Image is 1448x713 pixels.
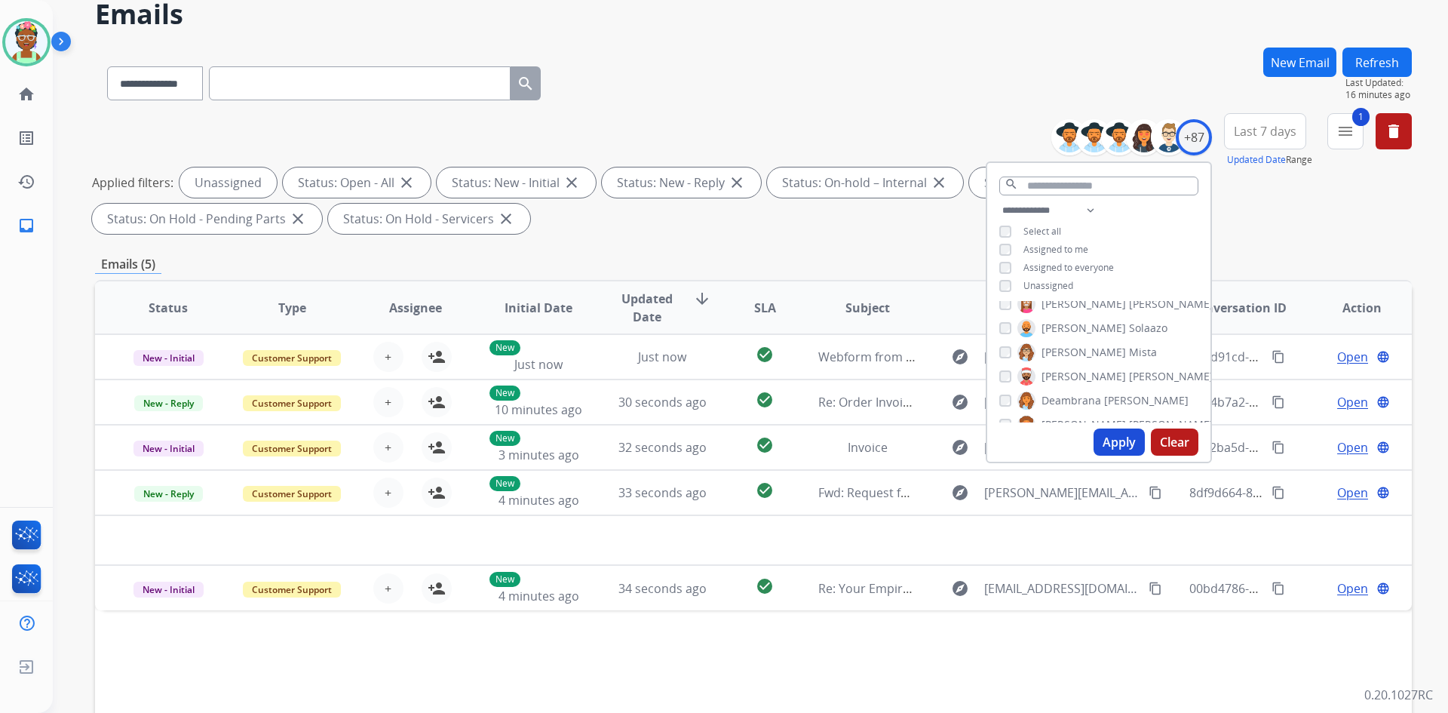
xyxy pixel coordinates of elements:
mat-icon: content_copy [1272,441,1285,454]
span: [PERSON_NAME] [1042,321,1126,336]
mat-icon: list_alt [17,129,35,147]
span: Type [278,299,306,317]
span: New - Initial [133,350,204,366]
mat-icon: explore [951,393,969,411]
span: Webform from [EMAIL_ADDRESS][DOMAIN_NAME] on [DATE] [818,349,1160,365]
mat-icon: inbox [17,217,35,235]
span: Unassigned [1023,279,1073,292]
span: Deambrana [1042,393,1101,408]
mat-icon: home [17,85,35,103]
span: Open [1337,393,1368,411]
button: 1 [1327,113,1364,149]
button: + [373,387,403,417]
span: + [385,579,391,598]
span: 4 minutes ago [499,492,579,509]
span: [PERSON_NAME] [1042,417,1126,432]
button: Updated Date [1227,154,1286,166]
span: [PERSON_NAME] [1042,369,1126,384]
mat-icon: search [1005,177,1018,191]
div: +87 [1176,119,1212,155]
mat-icon: content_copy [1149,582,1162,595]
span: 10 minutes ago [495,401,582,418]
mat-icon: check_circle [756,346,774,364]
mat-icon: close [289,210,307,228]
span: Just now [638,349,686,365]
button: Refresh [1342,48,1412,77]
mat-icon: person_add [428,393,446,411]
span: Customer Support [243,441,341,456]
span: Re: Order Invoice for order# 80128038 [818,394,1035,410]
span: Initial Date [505,299,572,317]
p: 0.20.1027RC [1364,686,1433,704]
span: Last Updated: [1345,77,1412,89]
span: 8df9d664-8533-4d11-9df8-4b03a119fc00 [1189,484,1416,501]
span: SLA [754,299,776,317]
mat-icon: check_circle [756,577,774,595]
p: New [489,431,520,446]
mat-icon: language [1376,486,1390,499]
mat-icon: person_add [428,579,446,598]
mat-icon: check_circle [756,391,774,409]
mat-icon: check_circle [756,481,774,499]
span: 3 minutes ago [499,447,579,463]
p: New [489,386,520,401]
span: New - Initial [133,582,204,598]
span: [EMAIL_ADDRESS][DOMAIN_NAME] [984,438,1140,456]
th: Action [1288,281,1412,334]
mat-icon: search [517,75,535,93]
span: Mista [1129,345,1157,360]
button: + [373,432,403,463]
span: + [385,484,391,502]
mat-icon: language [1376,582,1390,595]
p: New [489,340,520,355]
span: [PERSON_NAME] [1129,417,1213,432]
span: 34 seconds ago [618,580,707,597]
p: Emails (5) [95,255,161,274]
span: Status [149,299,188,317]
span: 30 seconds ago [618,394,707,410]
span: 1 [1352,108,1370,126]
span: + [385,348,391,366]
span: [EMAIL_ADDRESS][DOMAIN_NAME] [984,579,1140,598]
mat-icon: arrow_downward [693,290,711,308]
mat-icon: person_add [428,438,446,456]
span: Assignee [389,299,442,317]
span: New - Initial [133,441,204,456]
p: New [489,476,520,491]
span: 00bd4786-1269-49a5-9998-ee3564afbc79 [1189,580,1420,597]
mat-icon: content_copy [1149,486,1162,499]
span: Invoice [848,439,888,456]
span: Subject [845,299,890,317]
mat-icon: explore [951,438,969,456]
mat-icon: language [1376,350,1390,364]
span: Open [1337,438,1368,456]
mat-icon: language [1376,441,1390,454]
p: New [489,572,520,587]
div: Status: On-hold - Customer [969,167,1175,198]
span: 4 minutes ago [499,588,579,604]
span: [EMAIL_ADDRESS][DOMAIN_NAME] [984,393,1140,411]
span: Customer Support [243,486,341,502]
div: Status: On-hold – Internal [767,167,963,198]
span: Open [1337,348,1368,366]
span: New - Reply [134,486,203,502]
span: Assigned to me [1023,243,1088,256]
mat-icon: close [930,174,948,192]
div: Status: On Hold - Pending Parts [92,204,322,234]
span: [EMAIL_ADDRESS][DOMAIN_NAME] [984,348,1140,366]
p: Applied filters: [92,174,173,192]
span: New - Reply [134,395,203,411]
span: [PERSON_NAME] [1042,345,1126,360]
mat-icon: close [728,174,746,192]
span: + [385,393,391,411]
mat-icon: close [563,174,581,192]
mat-icon: person_add [428,484,446,502]
mat-icon: close [397,174,416,192]
div: Status: On Hold - Servicers [328,204,530,234]
span: 16 minutes ago [1345,89,1412,101]
button: Last 7 days [1224,113,1306,149]
span: [PERSON_NAME] [1129,297,1213,312]
mat-icon: content_copy [1272,582,1285,595]
span: Conversation ID [1190,299,1287,317]
span: Solaazo [1129,321,1167,336]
